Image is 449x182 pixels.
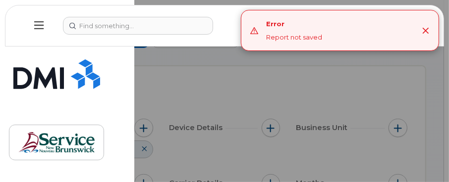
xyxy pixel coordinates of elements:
[13,59,100,89] img: Simplex My-Serve
[63,17,213,35] input: Find something...
[9,125,104,160] a: ONB (SNB)
[266,33,422,42] div: Report not saved
[422,27,430,35] button: Close
[266,20,284,28] span: Error
[18,128,95,157] img: ONB (SNB)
